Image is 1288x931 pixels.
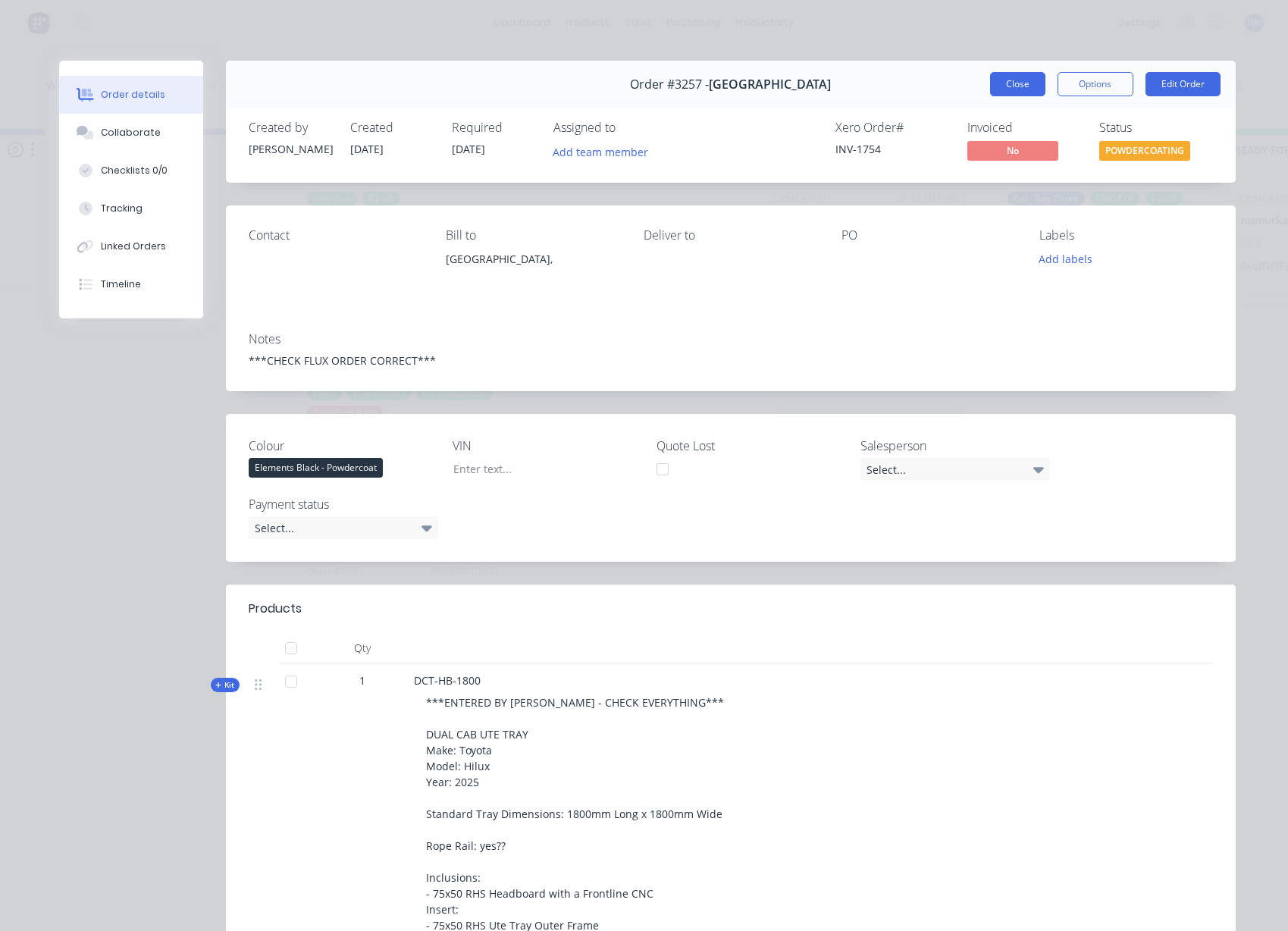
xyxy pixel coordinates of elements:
button: POWDERCOATING [1099,141,1190,164]
span: Kit [215,679,235,691]
button: Add team member [553,141,657,161]
span: POWDERCOATING [1099,141,1190,160]
label: Quote Lost [657,437,846,455]
div: INV-1754 [835,141,949,157]
div: Status [1099,121,1213,135]
div: Collaborate [101,126,161,139]
label: Colour [249,437,438,455]
div: Required [452,121,535,135]
div: Qty [317,633,408,663]
div: ***CHECK FLUX ORDER CORRECT*** [249,353,1213,368]
div: Kit [211,678,240,692]
button: Tracking [59,190,203,227]
div: Order details [101,88,165,102]
span: 1 [359,672,365,688]
button: Add team member [544,141,656,161]
span: DCT-HB-1800 [414,673,481,688]
div: Contact [249,228,422,243]
div: Checklists 0/0 [101,164,168,177]
label: Payment status [249,495,438,513]
button: Checklists 0/0 [59,152,203,190]
div: Created [350,121,434,135]
div: Products [249,600,302,618]
button: Order details [59,76,203,114]
div: [GEOGRAPHIC_DATA], [446,249,619,297]
div: Deliver to [644,228,817,243]
div: Xero Order # [835,121,949,135]
button: Close [990,72,1045,96]
label: VIN [453,437,642,455]
div: Select... [860,458,1050,481]
span: No [967,141,1058,160]
div: [PERSON_NAME] [249,141,332,157]
div: Select... [249,516,438,539]
div: Timeline [101,277,141,291]
div: PO [841,228,1015,243]
div: [GEOGRAPHIC_DATA], [446,249,619,270]
button: Linked Orders [59,227,203,265]
div: Labels [1039,228,1213,243]
div: Created by [249,121,332,135]
label: Salesperson [860,437,1050,455]
span: [GEOGRAPHIC_DATA] [709,77,831,92]
button: Collaborate [59,114,203,152]
button: Options [1058,72,1133,96]
div: Linked Orders [101,240,166,253]
button: Timeline [59,265,203,303]
span: Order #3257 - [630,77,709,92]
span: [DATE] [350,142,384,156]
div: Invoiced [967,121,1081,135]
span: [DATE] [452,142,485,156]
div: Bill to [446,228,619,243]
button: Edit Order [1145,72,1221,96]
div: Assigned to [553,121,705,135]
div: Tracking [101,202,143,215]
button: Add labels [1031,249,1101,269]
div: Notes [249,332,1213,346]
div: Elements Black - Powdercoat [249,458,383,478]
